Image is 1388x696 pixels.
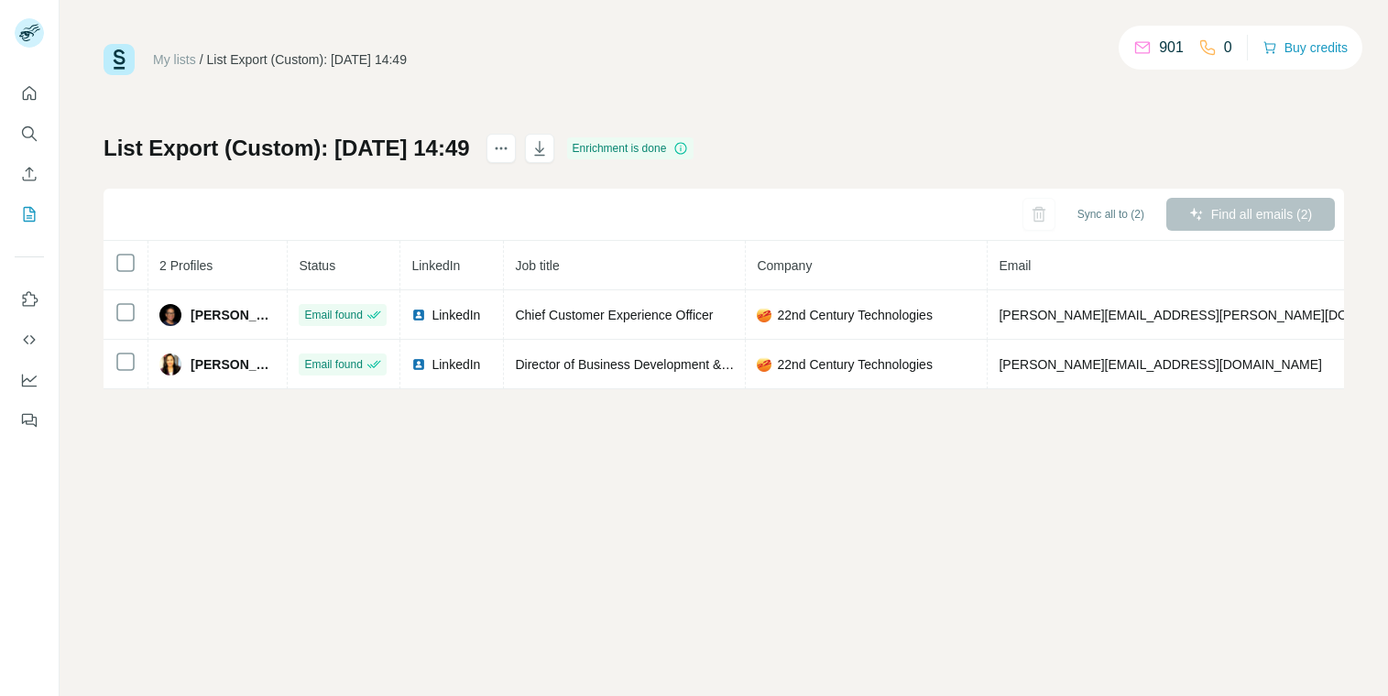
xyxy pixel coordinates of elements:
span: Status [299,258,335,273]
button: Use Surfe on LinkedIn [15,283,44,316]
img: company-logo [757,308,771,322]
a: My lists [153,52,196,67]
img: Surfe Logo [104,44,135,75]
button: Sync all to (2) [1065,201,1157,228]
button: Buy credits [1262,35,1348,60]
h1: List Export (Custom): [DATE] 14:49 [104,134,470,163]
span: Email found [304,307,362,323]
div: List Export (Custom): [DATE] 14:49 [207,50,407,69]
img: LinkedIn logo [411,308,426,322]
span: 22nd Century Technologies [777,306,932,324]
span: LinkedIn [432,306,480,324]
span: LinkedIn [432,355,480,374]
button: Use Surfe API [15,323,44,356]
span: Chief Customer Experience Officer [515,308,713,322]
li: / [200,50,203,69]
span: 22nd Century Technologies [777,355,932,374]
span: 2 Profiles [159,258,213,273]
button: Quick start [15,77,44,110]
img: company-logo [757,357,771,372]
img: LinkedIn logo [411,357,426,372]
button: Dashboard [15,364,44,397]
button: Feedback [15,404,44,437]
div: Enrichment is done [567,137,694,159]
img: Avatar [159,353,181,375]
span: LinkedIn [411,258,460,273]
span: [PERSON_NAME] [191,306,276,324]
img: Avatar [159,304,181,326]
button: Enrich CSV [15,158,44,190]
span: Email found [304,356,362,373]
button: Search [15,117,44,150]
button: actions [486,134,516,163]
span: [PERSON_NAME][EMAIL_ADDRESS][DOMAIN_NAME] [999,357,1321,372]
span: Job title [515,258,559,273]
span: [PERSON_NAME] [191,355,276,374]
span: Company [757,258,812,273]
button: My lists [15,198,44,231]
span: Email [999,258,1031,273]
span: Sync all to (2) [1077,206,1144,223]
span: Director of Business Development & Client Success [515,357,809,372]
p: 0 [1224,37,1232,59]
p: 901 [1159,37,1184,59]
